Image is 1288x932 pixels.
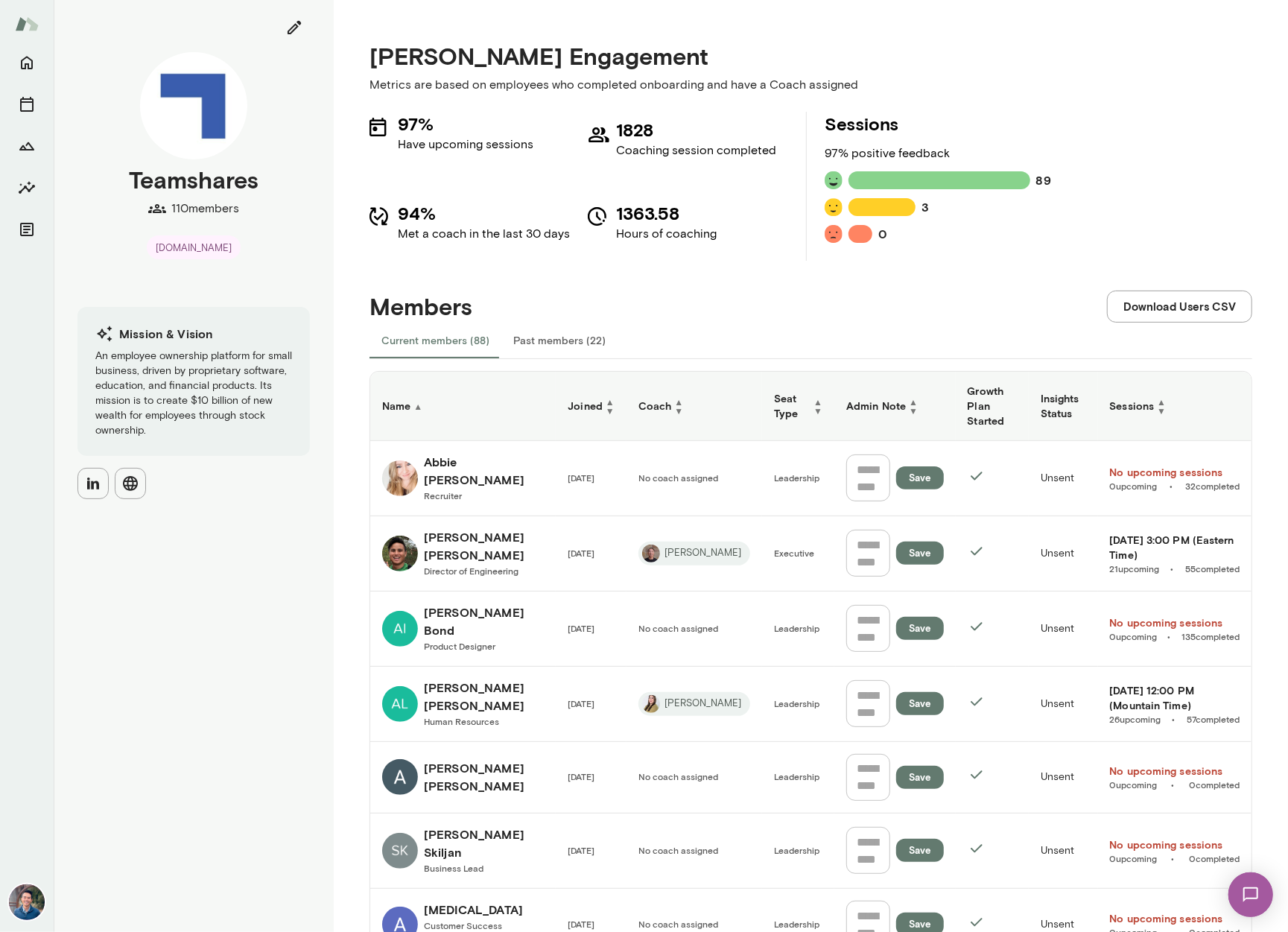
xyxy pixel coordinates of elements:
[382,686,418,722] img: Alecia Dembowski
[1110,852,1158,864] a: 0upcoming
[1110,837,1240,852] a: No upcoming sessions
[382,460,418,496] img: Abbie Ray
[1189,779,1240,790] span: 0 completed
[909,406,918,415] span: ▼
[398,225,570,243] p: Met a coach in the last 30 days
[1185,480,1240,492] span: 32 completed
[1110,480,1158,492] a: 0upcoming
[1110,779,1158,790] a: 0upcoming
[896,692,944,715] button: Save
[424,716,499,726] span: Human Resources
[1181,630,1240,642] a: 135completed
[896,542,944,565] button: Save
[568,548,594,558] span: [DATE]
[675,397,684,406] span: ▲
[1181,630,1240,642] span: 135 completed
[382,759,418,795] img: Alex Lee
[1110,562,1240,574] span: •
[1110,630,1158,642] a: 0upcoming
[424,453,544,489] h6: Abbie [PERSON_NAME]
[568,919,594,929] span: [DATE]
[1185,480,1240,492] a: 32completed
[382,679,544,729] a: Alecia Dembowski[PERSON_NAME] [PERSON_NAME]Human Resources
[825,198,843,216] img: feedback icon
[774,698,819,708] span: Leadership
[638,845,718,855] span: No coach assigned
[382,453,544,504] a: Abbie RayAbbie [PERSON_NAME]Recruiter
[1107,291,1252,322] button: Download Users CSV
[1110,533,1240,562] h6: [DATE] 3:00 PM (Eastern Time)
[398,136,533,153] p: Have upcoming sessions
[1110,779,1158,790] span: 0 upcoming
[1185,562,1240,574] span: 55 completed
[616,201,717,225] h5: 1363.58
[1110,713,1161,725] a: 26upcoming
[1157,406,1166,415] span: ▼
[382,528,544,579] a: Adrian Bautista[PERSON_NAME] [PERSON_NAME]Director of Engineering
[1110,779,1240,790] span: •
[774,391,822,421] h6: Seat Type
[12,48,42,77] button: Home
[369,42,1252,70] h4: [PERSON_NAME] Engagement
[12,131,42,161] button: Growth Plan
[1110,852,1240,864] span: •
[12,215,42,244] button: Documents
[424,863,483,873] span: Business Lead
[825,225,843,243] img: feedback icon
[1110,615,1240,630] a: No upcoming sessions
[1110,630,1240,642] span: •
[1110,562,1160,574] a: 21upcoming
[896,466,944,489] button: Save
[616,118,776,142] h5: 1828
[424,490,462,501] span: Recruiter
[1110,562,1160,574] span: 21 upcoming
[606,397,615,406] span: ▲
[656,546,750,560] span: [PERSON_NAME]
[95,349,292,438] p: An employee ownership platform for small business, driven by proprietary software, education, and...
[95,325,292,343] h6: Mission & Vision
[424,679,544,714] h6: [PERSON_NAME] [PERSON_NAME]
[424,565,518,576] span: Director of Engineering
[1157,397,1166,406] span: ▲
[896,617,944,640] button: Save
[382,759,544,795] a: Alex Lee[PERSON_NAME] [PERSON_NAME]
[1110,764,1240,779] a: No upcoming sessions
[369,292,472,320] h4: Members
[1029,742,1098,814] td: Unsent
[825,145,1051,162] p: 97 % positive feedback
[1110,630,1158,642] span: 0 upcoming
[825,171,843,189] img: feedback icon
[568,698,594,708] span: [DATE]
[568,623,594,633] span: [DATE]
[568,397,615,415] h6: Joined
[1110,683,1240,713] a: [DATE] 12:00 PM (Mountain Time)
[1110,713,1161,725] span: 26 upcoming
[424,825,544,861] h6: [PERSON_NAME] Skiljan
[1029,441,1098,516] td: Unsent
[568,472,594,483] span: [DATE]
[1187,713,1240,725] span: 57 completed
[369,323,501,358] button: Current members (88)
[921,198,929,216] h6: 3
[568,771,594,782] span: [DATE]
[642,695,660,713] img: Michelle Doan
[9,884,45,920] img: Alex Yu
[638,472,718,483] span: No coach assigned
[398,112,533,136] h5: 97%
[147,241,241,256] span: [DOMAIN_NAME]
[656,697,750,711] span: [PERSON_NAME]
[638,919,718,929] span: No coach assigned
[774,845,819,855] span: Leadership
[424,901,544,919] h6: [MEDICAL_DATA]
[382,611,418,647] img: Aileen Bond
[382,603,544,654] a: Aileen Bond[PERSON_NAME] BondProduct Designer
[638,771,718,782] span: No coach assigned
[896,839,944,862] button: Save
[1110,480,1240,492] span: •
[675,406,684,415] span: ▼
[774,623,819,633] span: Leadership
[398,201,570,225] h5: 94%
